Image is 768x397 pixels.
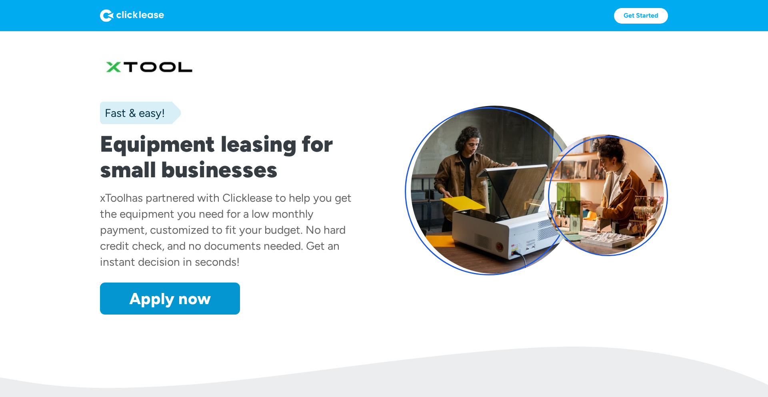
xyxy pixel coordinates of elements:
a: Get Started [614,8,668,24]
div: xTool [100,191,126,205]
h1: Equipment leasing for small businesses [100,131,363,182]
div: has partnered with Clicklease to help you get the equipment you need for a low monthly payment, c... [100,191,352,269]
a: Apply now [100,283,240,315]
img: Logo [100,9,164,22]
div: Fast & easy! [100,105,165,121]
